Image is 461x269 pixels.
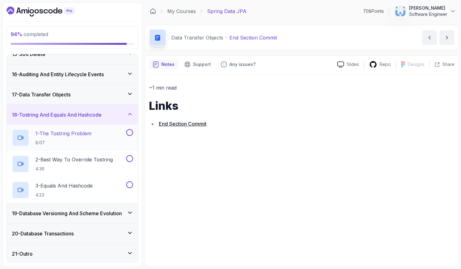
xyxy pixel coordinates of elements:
[12,210,122,217] h3: 19 - Database Versioning And Scheme Evolution
[193,61,211,67] p: Support
[12,91,71,98] h3: 17 - Data Transfer Objects
[394,5,406,17] img: user profile image
[161,61,174,67] p: Notes
[217,59,259,69] button: Feedback button
[35,166,113,172] p: 4:36
[11,31,22,37] span: 94 %
[35,192,93,198] p: 4:23
[409,5,447,11] p: [PERSON_NAME]
[149,100,454,112] h1: Links
[394,5,456,17] button: user profile image[PERSON_NAME]Software Engineer
[364,61,396,68] a: Repo
[35,130,91,137] p: 1 - The Tostring Problem
[347,61,359,67] p: Slides
[207,7,247,15] p: Spring Data JPA
[159,121,206,127] a: End Section Commit
[7,203,138,223] button: 19-Database Versioning And Scheme Evolution
[332,61,364,68] a: Slides
[35,156,113,163] p: 2 - Best Way To Override Tostring
[12,155,133,173] button: 2-Best Way To Override Tostring4:36
[12,71,104,78] h3: 16 - Auditing And Entity Lifecycle Events
[408,61,424,67] p: Designs
[171,34,223,41] p: Data Transfer Objects
[363,8,384,14] p: 708 Points
[7,244,138,264] button: 21-Outro
[12,50,45,58] h3: 15 - Soft Delete
[12,181,133,199] button: 3-Equals And Hashcode4:23
[181,59,214,69] button: Support button
[12,129,133,146] button: 1-The Tostring Problem8:07
[229,61,256,67] p: Any issues?
[35,182,93,189] p: 3 - Equals And Hashcode
[150,8,156,14] a: Dashboard
[149,83,454,92] p: ~1 min read
[167,7,196,15] a: My Courses
[440,30,454,45] button: next content
[429,61,454,67] button: Share
[229,34,277,41] p: End Section Commit
[422,30,437,45] button: previous content
[12,250,33,257] h3: 21 - Outro
[149,59,178,69] button: notes button
[7,44,138,64] button: 15-Soft Delete
[7,7,89,16] a: Dashboard
[380,61,391,67] p: Repo
[7,105,138,125] button: 18-Tostring And Equals And Hashcode
[11,31,48,37] span: completed
[35,140,91,146] p: 8:07
[442,61,454,67] p: Share
[409,11,447,17] p: Software Engineer
[7,224,138,243] button: 20-Database Transactions
[7,64,138,84] button: 16-Auditing And Entity Lifecycle Events
[7,85,138,104] button: 17-Data Transfer Objects
[12,230,74,237] h3: 20 - Database Transactions
[12,111,102,118] h3: 18 - Tostring And Equals And Hashcode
